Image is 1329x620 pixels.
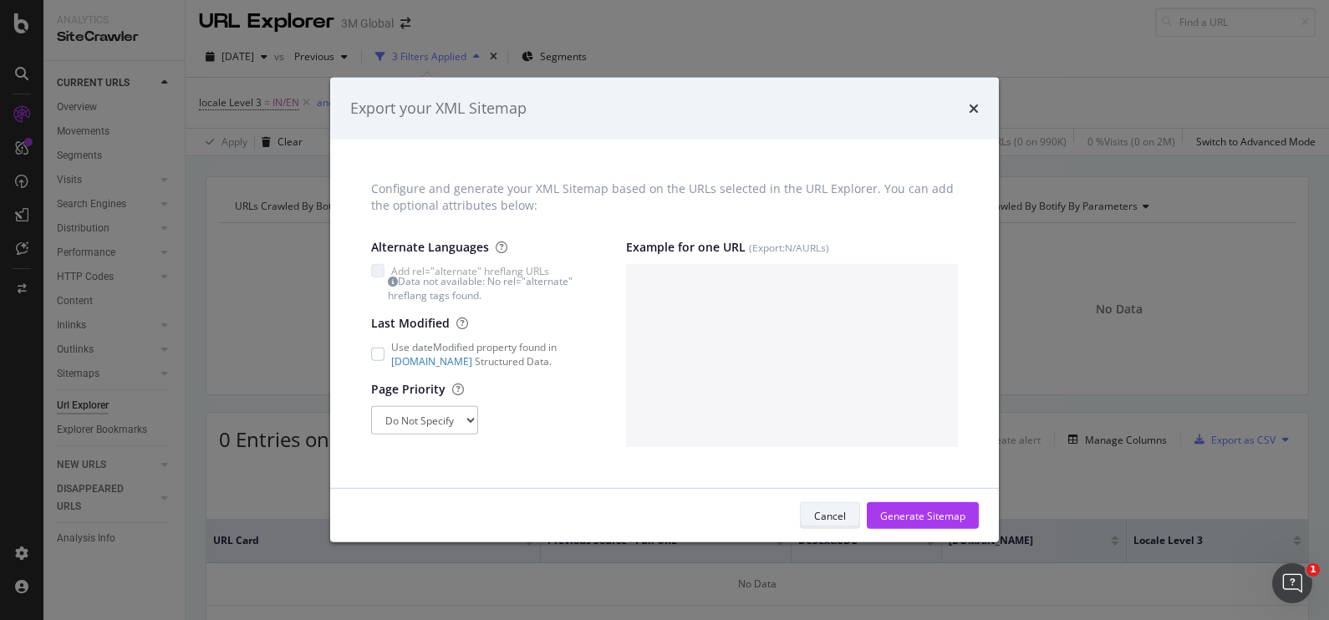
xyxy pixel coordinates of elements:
div: Configure and generate your XML Sitemap based on the URLs selected in the URL Explorer. You can a... [371,180,958,214]
label: Alternate Languages [371,239,507,256]
label: Example for one URL [626,239,958,256]
div: modal [330,78,999,542]
small: (Export: N/A URLs) [749,241,829,254]
div: times [969,98,979,119]
button: Generate Sitemap [867,502,979,529]
div: Data not available: No rel="alternate" hreflang tags found. [388,274,593,302]
label: Last Modified [371,315,468,332]
div: Export your XML Sitemap [350,98,527,119]
span: Use dateModified property found in Structured Data. [391,340,593,368]
div: Cancel [814,509,846,523]
span: Add rel="alternate" hreflang URLs [391,264,549,278]
a: [DOMAIN_NAME] [391,354,472,368]
iframe: Intercom live chat [1272,563,1312,603]
button: Cancel [800,502,860,529]
span: 1 [1306,563,1320,577]
div: Generate Sitemap [880,509,965,523]
label: Page Priority [371,381,464,398]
